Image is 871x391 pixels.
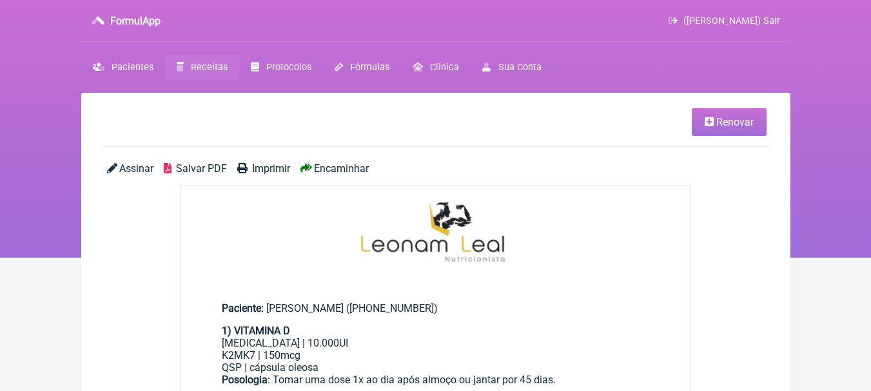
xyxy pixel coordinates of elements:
[252,162,290,175] span: Imprimir
[266,62,311,73] span: Protocolos
[430,62,459,73] span: Clínica
[222,349,650,361] div: K2MK7 | 150mcg
[300,162,369,175] a: Encaminhar
[222,337,650,349] div: [MEDICAL_DATA] | 10.000UI
[81,55,165,80] a: Pacientes
[112,62,153,73] span: Pacientes
[222,302,650,314] div: [PERSON_NAME] ([PHONE_NUMBER])
[107,162,153,175] a: Assinar
[471,55,553,80] a: Sua Conta
[401,55,471,80] a: Clínica
[498,62,542,73] span: Sua Conta
[222,361,650,374] div: QSP | cápsula oleosa
[692,108,767,136] a: Renovar
[669,15,779,26] a: ([PERSON_NAME]) Sair
[165,55,239,80] a: Receitas
[314,162,369,175] span: Encaminhar
[350,62,389,73] span: Fórmulas
[222,302,264,314] span: Paciente:
[683,15,780,26] span: ([PERSON_NAME]) Sair
[222,325,290,337] strong: 1) VITAMINA D
[239,55,323,80] a: Protocolos
[181,186,691,279] img: 9k=
[191,62,228,73] span: Receitas
[119,162,153,175] span: Assinar
[176,162,227,175] span: Salvar PDF
[716,116,754,128] span: Renovar
[323,55,401,80] a: Fórmulas
[222,374,268,386] strong: Posologia
[110,15,161,27] h3: FormulApp
[237,162,290,175] a: Imprimir
[164,162,227,175] a: Salvar PDF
